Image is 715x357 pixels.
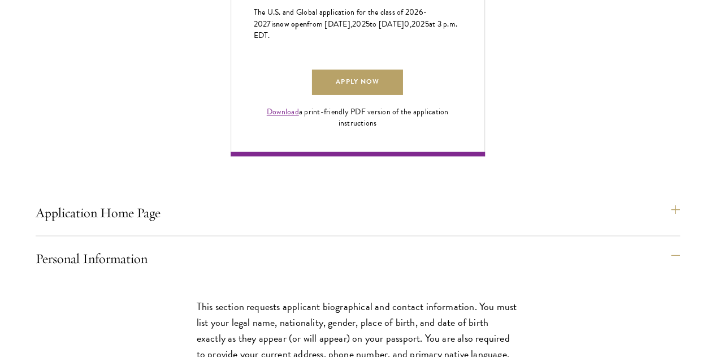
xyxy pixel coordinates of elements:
[411,18,425,30] span: 202
[312,70,402,95] a: Apply Now
[307,18,352,30] span: from [DATE],
[352,18,366,30] span: 202
[271,18,276,30] span: is
[410,18,411,30] span: ,
[254,6,419,18] span: The U.S. and Global application for the class of 202
[419,6,423,18] span: 6
[267,18,271,30] span: 7
[254,18,458,41] span: at 3 p.m. EDT.
[425,18,429,30] span: 5
[36,245,680,272] button: Personal Information
[366,18,370,30] span: 5
[404,18,409,30] span: 0
[276,18,307,29] span: now open
[267,106,299,118] a: Download
[254,6,427,30] span: -202
[254,106,462,129] div: a print-friendly PDF version of the application instructions
[370,18,404,30] span: to [DATE]
[36,199,680,226] button: Application Home Page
